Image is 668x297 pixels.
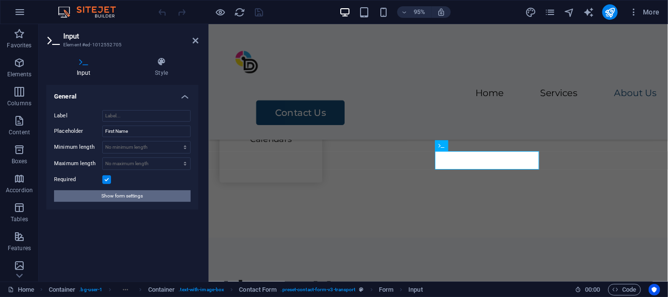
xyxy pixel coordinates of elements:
button: text_generator [583,6,595,18]
i: Design (Ctrl+Alt+Y) [525,7,536,18]
span: Show form settings [102,190,143,202]
label: Placeholder [54,126,102,137]
button: publish [602,4,618,20]
button: More [626,4,664,20]
h6: Session time [575,284,600,296]
i: Navigator [564,7,575,18]
span: 00 00 [585,284,600,296]
span: Click to select. Double-click to edit [49,284,76,296]
label: Required [54,174,102,185]
button: Code [608,284,641,296]
button: Usercentrics [649,284,660,296]
span: . text-with-image-box [179,284,224,296]
h4: General [46,85,198,102]
i: AI Writer [583,7,594,18]
img: Editor Logo [56,6,128,18]
a: Click to cancel selection. Double-click to open Pages [8,284,34,296]
span: Code [612,284,637,296]
h3: Element #ed-1012552705 [63,41,179,49]
i: On resize automatically adjust zoom level to fit chosen device. [437,8,445,16]
p: Features [8,244,31,252]
p: Accordion [6,186,33,194]
span: Click to select. Double-click to edit [409,284,423,296]
button: pages [544,6,556,18]
span: . bg-user-1 [79,284,102,296]
p: Favorites [7,42,31,49]
p: Columns [7,99,31,107]
h4: Style [125,57,199,77]
button: 95% [397,6,431,18]
input: Label... [102,110,191,122]
i: Pages (Ctrl+Alt+S) [544,7,556,18]
span: Click to select. Double-click to edit [239,284,277,296]
label: Minimum length [54,144,102,150]
label: Maximum length [54,161,102,166]
p: Boxes [12,157,28,165]
h6: 95% [412,6,427,18]
span: Click to select. Double-click to edit [379,284,393,296]
h4: Input [46,57,125,77]
span: : [592,286,593,293]
p: Elements [7,71,32,78]
span: More [629,7,660,17]
button: reload [234,6,246,18]
label: Label [54,110,102,122]
span: . preset-contact-form-v3-transport [281,284,356,296]
i: Publish [604,7,615,18]
nav: breadcrumb [49,284,423,296]
button: Click here to leave preview mode and continue editing [215,6,226,18]
button: navigator [564,6,575,18]
input: Placeholder... [102,126,191,137]
i: This element is a customizable preset [360,287,364,292]
span: Click to select. Double-click to edit [148,284,175,296]
h2: Input [63,32,198,41]
button: Show form settings [54,190,191,202]
p: Tables [11,215,28,223]
p: Content [9,128,30,136]
i: Reload page [235,7,246,18]
button: design [525,6,537,18]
